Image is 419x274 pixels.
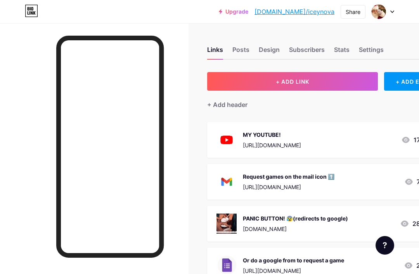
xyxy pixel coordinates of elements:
img: iceynova [371,4,386,19]
div: Links [207,45,223,59]
div: Posts [232,45,249,59]
button: + ADD LINK [207,72,378,91]
div: Share [346,8,360,16]
div: + Add header [207,100,248,109]
div: [DOMAIN_NAME] [243,225,348,233]
div: Settings [359,45,384,59]
div: Subscribers [289,45,325,59]
a: Upgrade [219,9,248,15]
div: Design [259,45,280,59]
img: PANIC BUTTON! 😰(redirects to google) [216,214,237,234]
img: Request games on the mail icon ⬆️ [216,172,237,192]
div: MY YOUTUBE! [243,131,301,139]
div: [URL][DOMAIN_NAME] [243,141,301,149]
div: Request games on the mail icon ⬆️ [243,172,334,181]
img: MY YOUTUBE! [216,130,237,150]
span: + ADD LINK [276,78,309,85]
div: Stats [334,45,350,59]
a: [DOMAIN_NAME]/iceynova [255,7,334,16]
div: PANIC BUTTON! 😰(redirects to google) [243,214,348,222]
div: Or do a google from to request a game [243,256,344,264]
div: [URL][DOMAIN_NAME] [243,183,334,191]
